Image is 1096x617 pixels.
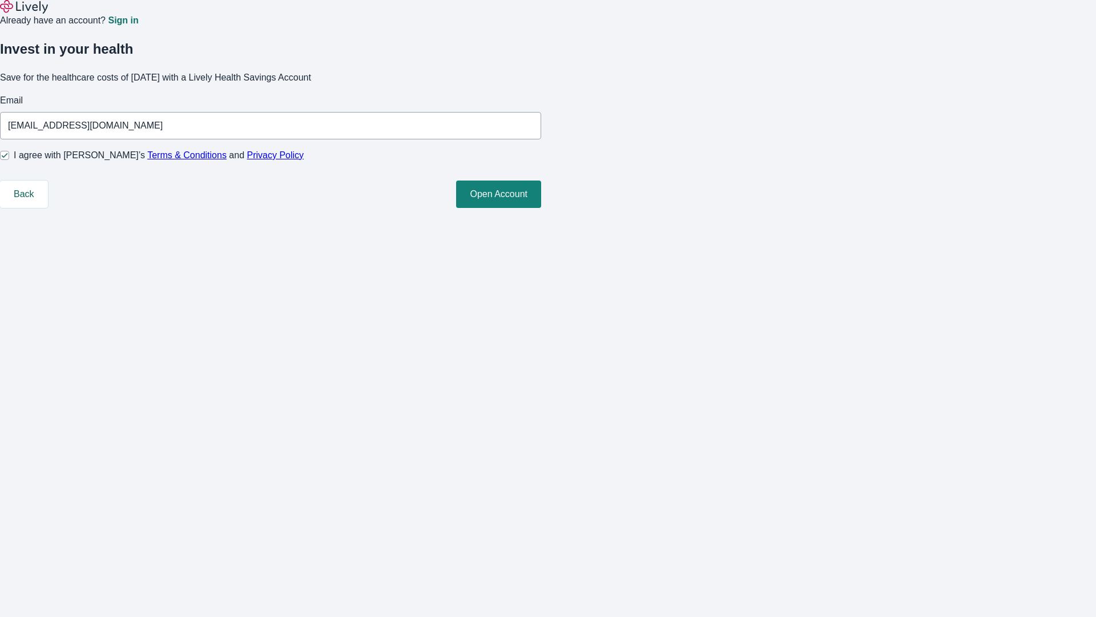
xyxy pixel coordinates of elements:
a: Sign in [108,16,138,25]
span: I agree with [PERSON_NAME]’s and [14,149,304,162]
button: Open Account [456,181,541,208]
a: Privacy Policy [247,150,304,160]
a: Terms & Conditions [147,150,227,160]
